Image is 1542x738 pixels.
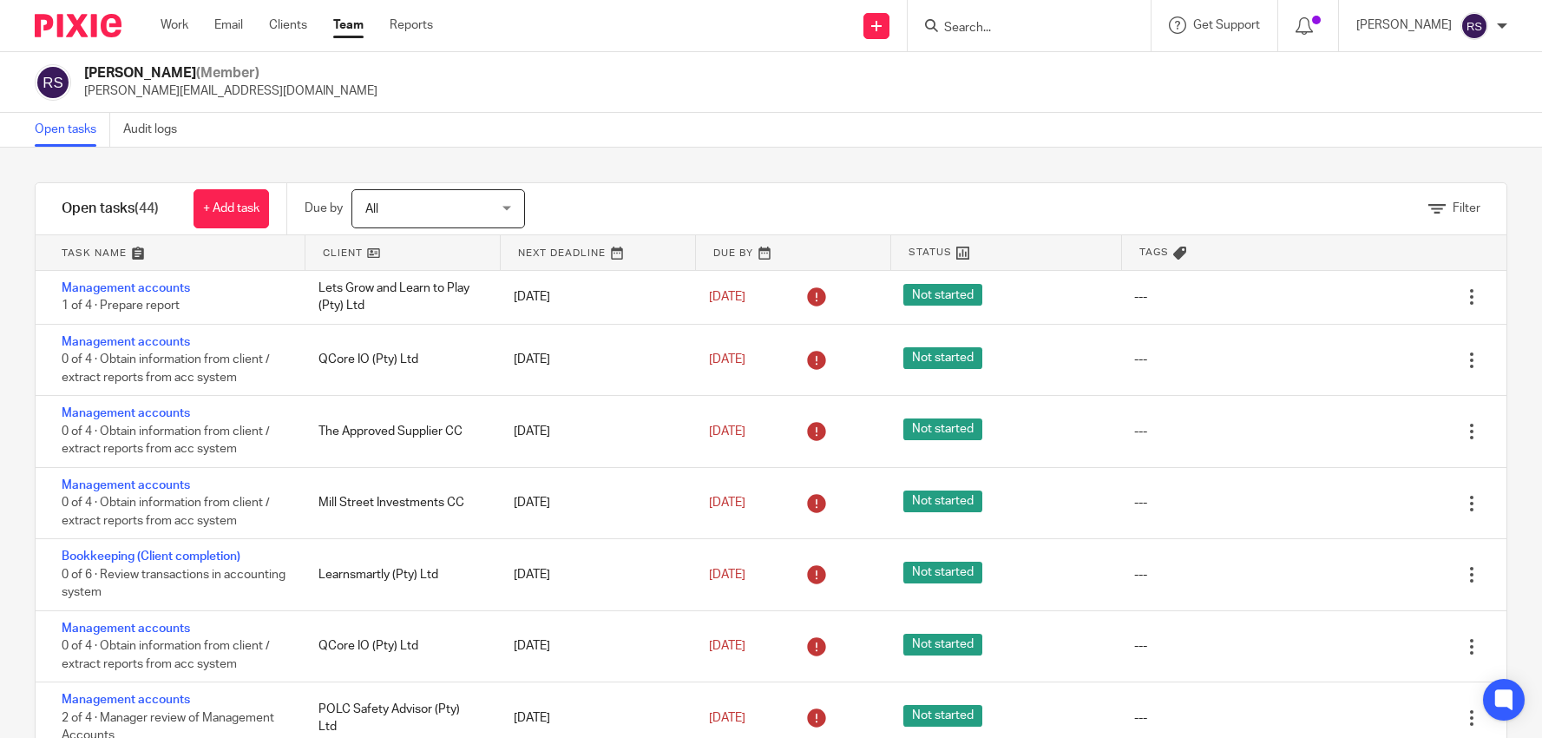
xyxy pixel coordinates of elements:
a: Open tasks [35,113,110,147]
div: [DATE] [496,629,692,663]
div: --- [1134,637,1147,655]
div: --- [1134,423,1147,440]
a: Reports [390,16,433,34]
a: Management accounts [62,694,190,706]
a: Team [333,16,364,34]
span: All [365,203,378,215]
div: --- [1134,709,1147,727]
span: 0 of 4 · Obtain information from client / extract reports from acc system [62,640,270,670]
a: Bookkeeping (Client completion) [62,550,240,563]
span: Status [909,245,952,260]
a: Management accounts [62,407,190,419]
span: 0 of 4 · Obtain information from client / extract reports from acc system [62,497,270,527]
div: --- [1134,288,1147,306]
img: svg%3E [1460,12,1488,40]
a: Email [214,16,243,34]
img: Pixie [35,14,121,37]
img: svg%3E [35,64,71,101]
span: [DATE] [709,291,745,303]
a: Management accounts [62,282,190,294]
p: [PERSON_NAME][EMAIL_ADDRESS][DOMAIN_NAME] [84,82,377,100]
span: [DATE] [709,712,745,724]
span: Not started [903,491,982,512]
div: [DATE] [496,701,692,735]
span: 0 of 6 · Review transactions in accounting system [62,569,285,599]
span: [DATE] [709,569,745,581]
div: [DATE] [496,342,692,377]
span: 0 of 4 · Obtain information from client / extract reports from acc system [62,425,270,456]
input: Search [942,21,1099,36]
a: Management accounts [62,336,190,348]
span: (44) [135,201,159,215]
h2: [PERSON_NAME] [84,64,377,82]
span: [DATE] [709,425,745,438]
a: Work [161,16,188,34]
span: Not started [903,562,982,583]
div: [DATE] [496,280,692,314]
p: Due by [305,200,343,217]
div: QCore IO (Pty) Ltd [301,629,496,663]
span: Not started [903,705,982,727]
span: Not started [903,418,982,440]
a: Audit logs [123,113,190,147]
div: [DATE] [496,485,692,520]
span: Get Support [1193,19,1260,31]
span: Not started [903,347,982,369]
span: 1 of 4 · Prepare report [62,300,180,313]
div: Lets Grow and Learn to Play (Pty) Ltd [301,271,496,324]
a: Management accounts [62,623,190,635]
a: Clients [269,16,307,34]
div: QCore IO (Pty) Ltd [301,342,496,377]
span: Filter [1453,202,1480,214]
div: Learnsmartly (Pty) Ltd [301,557,496,592]
div: --- [1134,494,1147,511]
span: Not started [903,634,982,656]
div: [DATE] [496,557,692,592]
div: Mill Street Investments CC [301,485,496,520]
span: [DATE] [709,497,745,509]
span: 0 of 4 · Obtain information from client / extract reports from acc system [62,353,270,384]
a: Management accounts [62,479,190,491]
span: (Member) [196,66,259,80]
span: [DATE] [709,353,745,366]
div: The Approved Supplier CC [301,414,496,449]
div: --- [1134,566,1147,583]
span: Tags [1139,245,1169,260]
div: --- [1134,351,1147,368]
h1: Open tasks [62,200,159,218]
span: Not started [903,284,982,306]
span: [DATE] [709,640,745,652]
p: [PERSON_NAME] [1356,16,1452,34]
div: [DATE] [496,414,692,449]
a: + Add task [194,189,269,228]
